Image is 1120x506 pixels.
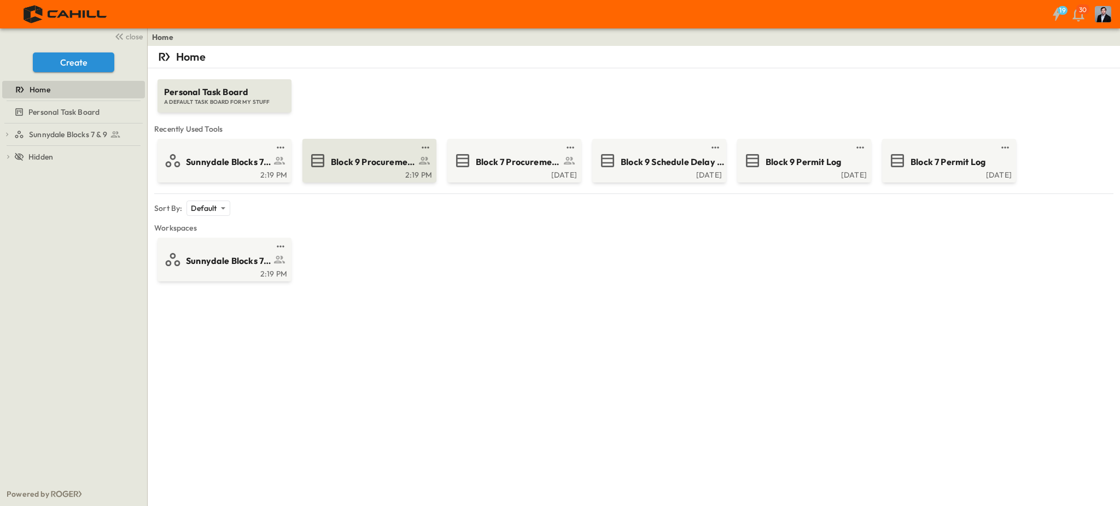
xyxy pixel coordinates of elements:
p: Sort By: [154,203,182,214]
a: Personal Task BoardA DEFAULT TASK BOARD FOR MY STUFF [156,68,293,113]
a: Sunnydale Blocks 7 & 9 [160,251,287,268]
span: Sunnydale Blocks 7 & 9 [186,255,271,267]
span: Recently Used Tools [154,123,1113,134]
a: Block 7 Permit Log [884,152,1012,169]
p: Home [176,49,206,64]
span: Personal Task Board [28,107,100,117]
span: A DEFAULT TASK BOARD FOR MY STUFF [164,98,285,106]
button: test [564,141,577,154]
span: Block 9 Procurement Log [331,156,416,168]
img: 4f72bfc4efa7236828875bac24094a5ddb05241e32d018417354e964050affa1.png [13,3,119,26]
button: close [110,28,145,44]
span: Personal Task Board [164,86,285,98]
a: Block 9 Permit Log [739,152,867,169]
button: test [709,141,722,154]
a: [DATE] [594,169,722,178]
a: Block 9 Schedule Delay Log [594,152,722,169]
a: Block 9 Procurement Log [305,152,432,169]
span: Sunnydale Blocks 7 & 9 [186,156,271,168]
a: Home [152,32,173,43]
a: Personal Task Board [2,104,143,120]
button: test [419,141,432,154]
h6: 19 [1059,6,1066,15]
button: test [274,141,287,154]
span: Block 7 Permit Log [911,156,985,168]
span: close [126,31,143,42]
a: 2:19 PM [305,169,432,178]
span: Workspaces [154,222,1113,233]
img: Profile Picture [1095,6,1111,22]
a: Sunnydale Blocks 7 & 9 [160,152,287,169]
div: Sunnydale Blocks 7 & 9test [2,126,145,143]
a: [DATE] [884,169,1012,178]
a: Home [2,82,143,97]
button: test [854,141,867,154]
p: Default [191,203,217,214]
a: [DATE] [450,169,577,178]
button: test [274,240,287,253]
span: Block 9 Schedule Delay Log [621,156,727,168]
button: 19 [1046,4,1067,24]
span: Sunnydale Blocks 7 & 9 [29,129,107,140]
span: Hidden [28,151,53,162]
button: Create [33,52,114,72]
span: Block 7 Procurement Log [476,156,561,168]
div: Personal Task Boardtest [2,103,145,121]
a: 2:19 PM [160,268,287,277]
a: Sunnydale Blocks 7 & 9 [14,127,143,142]
p: 30 [1079,5,1087,14]
a: Block 7 Procurement Log [450,152,577,169]
span: Home [30,84,50,95]
a: [DATE] [739,169,867,178]
a: 2:19 PM [160,169,287,178]
div: Default [186,201,230,216]
span: Block 9 Permit Log [766,156,841,168]
nav: breadcrumbs [152,32,180,43]
button: test [999,141,1012,154]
